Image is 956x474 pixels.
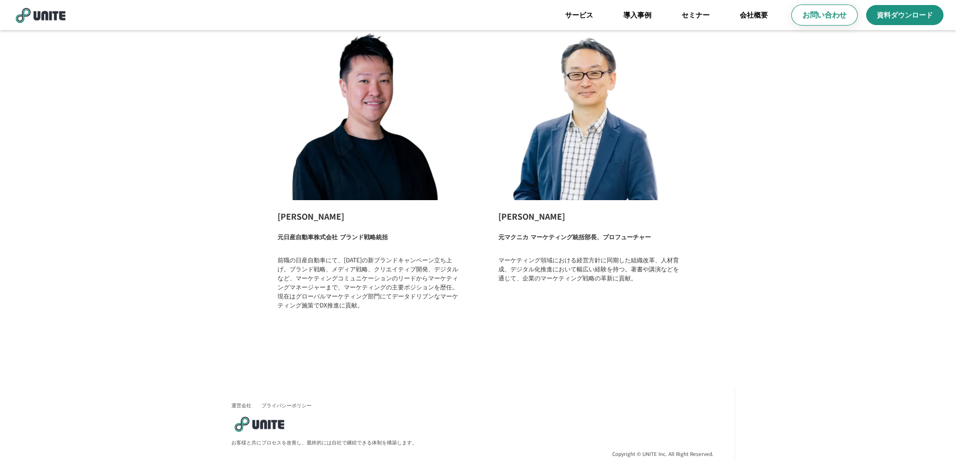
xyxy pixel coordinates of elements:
[278,255,458,309] p: 前職の日産自動車にて、[DATE]の新ブランドキャンペーン立ち上げ。ブランド戦略、メディア戦略、クリエイティブ開発、デジタルなど、マーケティングコミュニケーションのリードからマーケティングマネー...
[866,5,943,25] a: 資料ダウンロード
[498,255,679,282] p: マーケティング領域における経営方針に同期した組織改革、人材育成、デジタル化推進において幅広い経験を持つ。著書や講演などを通じて、企業のマーケティング戦略の革新に貢献。
[791,5,858,26] a: お問い合わせ
[278,232,388,245] p: 元日産自動車株式会社 ブランド戦略統括
[278,210,458,222] p: [PERSON_NAME]
[261,402,312,409] a: プライバシーポリシー
[498,210,679,222] p: [PERSON_NAME]
[612,450,714,457] p: Copyright © UNITE Inc. All Right Reserved.
[906,426,956,474] div: チャットウィジェット
[231,439,417,446] p: お客様と共にプロセスを改善し、最終的には自社で継続できる体制を構築します。
[231,402,251,409] a: 運営会社
[498,232,651,245] p: 元マクニカ マーケティング統括部長、プロフューチャー
[877,10,933,20] p: 資料ダウンロード
[906,426,956,474] iframe: Chat Widget
[802,10,847,21] p: お問い合わせ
